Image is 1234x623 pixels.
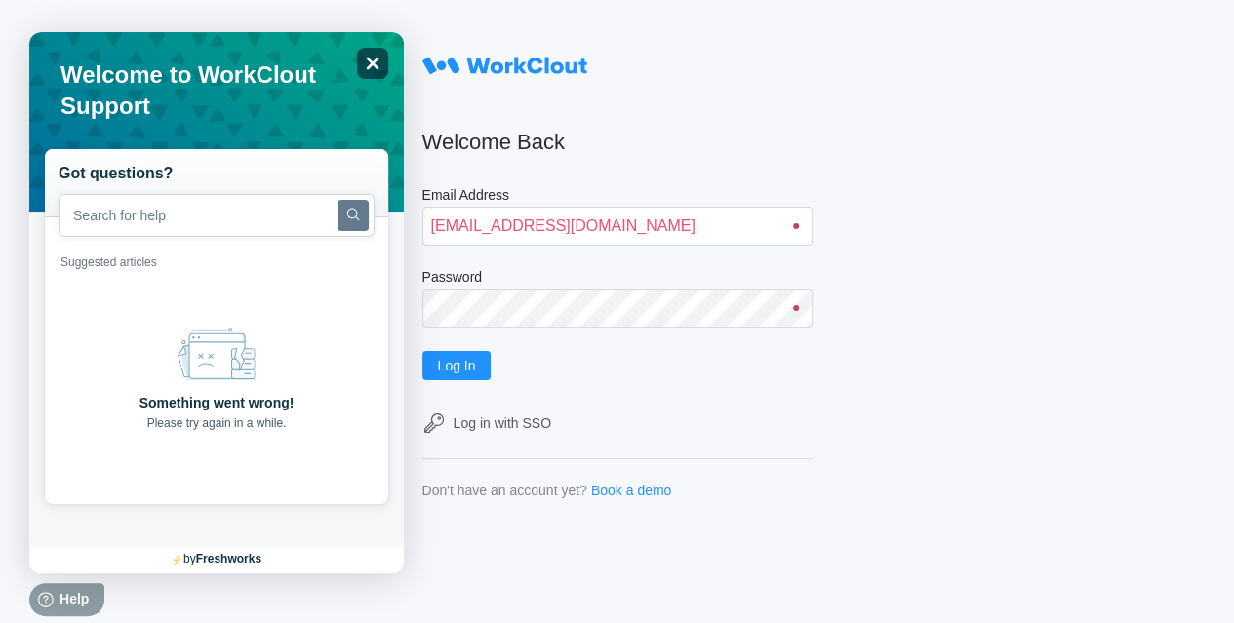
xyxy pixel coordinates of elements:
[308,168,339,199] button: Search
[454,415,551,431] div: Log in with SSO
[422,129,813,156] h2: Welcome Back
[29,162,345,205] input: Search for help
[422,411,813,435] a: Log in with SSO
[422,483,587,498] div: Don't have an account yet?
[167,520,232,533] b: Freshworks
[142,520,232,533] a: byFreshworks
[109,363,265,378] h5: Something went wrong!
[31,218,343,242] h3: Suggested articles
[591,483,672,498] a: Book a demo
[438,359,476,372] span: Log In
[29,32,404,573] iframe: Help widget
[422,187,813,207] label: Email Address
[422,269,813,289] label: Password
[29,133,345,150] h5: Got questions?
[109,382,265,400] p: Please try again in a while.
[422,207,813,246] input: Enter your email
[422,351,492,380] button: Log In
